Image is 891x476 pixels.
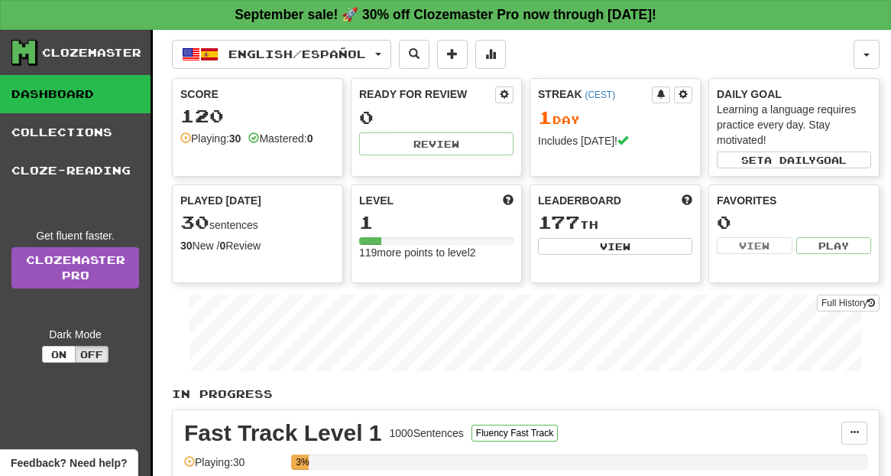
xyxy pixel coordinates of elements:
[717,86,871,102] div: Daily Goal
[11,228,139,243] div: Get fluent faster.
[42,45,141,60] div: Clozemaster
[538,133,692,148] div: Includes [DATE]!
[180,238,335,253] div: New / Review
[42,346,76,363] button: On
[538,213,692,233] div: th
[11,455,127,471] span: Open feedback widget
[717,152,871,168] button: Seta dailygoal
[180,193,261,208] span: Played [DATE]
[11,327,139,342] div: Dark Mode
[817,295,880,311] button: Full History
[228,47,366,60] span: English / Español
[359,86,495,102] div: Ready for Review
[359,108,514,127] div: 0
[359,245,514,260] div: 119 more points to level 2
[172,386,880,402] p: In Progress
[538,193,621,208] span: Leaderboard
[180,106,335,126] div: 120
[538,106,552,128] span: 1
[538,108,692,128] div: Day
[307,132,313,145] strong: 0
[475,40,506,69] button: More stats
[399,40,429,69] button: Search sentences
[538,86,652,102] div: Streak
[390,425,464,441] div: 1000 Sentences
[538,238,692,255] button: View
[180,86,335,102] div: Score
[682,193,692,208] span: This week in points, UTC
[180,131,241,146] div: Playing:
[219,240,225,252] strong: 0
[717,237,792,254] button: View
[172,40,391,69] button: English/Español
[180,213,335,233] div: sentences
[437,40,468,69] button: Add sentence to collection
[11,247,139,289] a: ClozemasterPro
[296,455,308,470] div: 3%
[235,7,656,22] strong: September sale! 🚀 30% off Clozemaster Pro now through [DATE]!
[585,90,615,100] a: (CEST)
[359,213,514,232] div: 1
[717,193,871,208] div: Favorites
[764,155,816,165] span: a daily
[184,422,382,445] div: Fast Track Level 1
[248,131,313,146] div: Mastered:
[180,211,209,233] span: 30
[180,240,193,252] strong: 30
[359,132,514,155] button: Review
[471,425,558,442] button: Fluency Fast Track
[538,211,580,233] span: 177
[503,193,514,208] span: Score more points to level up
[796,237,872,254] button: Play
[717,213,871,232] div: 0
[229,132,241,145] strong: 30
[75,346,109,363] button: Off
[359,193,394,208] span: Level
[717,102,871,148] div: Learning a language requires practice every day. Stay motivated!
